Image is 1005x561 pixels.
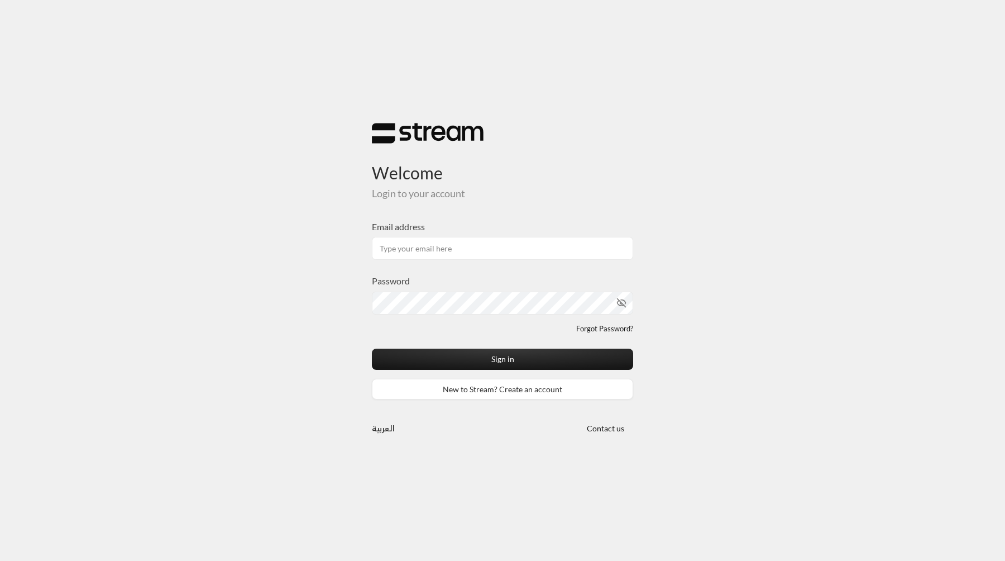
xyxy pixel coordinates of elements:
label: Email address [372,220,425,234]
img: Stream Logo [372,122,484,144]
button: toggle password visibility [612,293,631,312]
button: Contact us [577,418,633,439]
h5: Login to your account [372,188,633,200]
a: Forgot Password? [576,324,633,335]
h3: Welcome [372,144,633,183]
a: Contact us [577,424,633,433]
input: Type your email here [372,237,633,260]
label: Password [372,274,410,288]
a: New to Stream? Create an account [372,379,633,400]
button: Sign in [372,349,633,369]
a: العربية [372,418,395,439]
